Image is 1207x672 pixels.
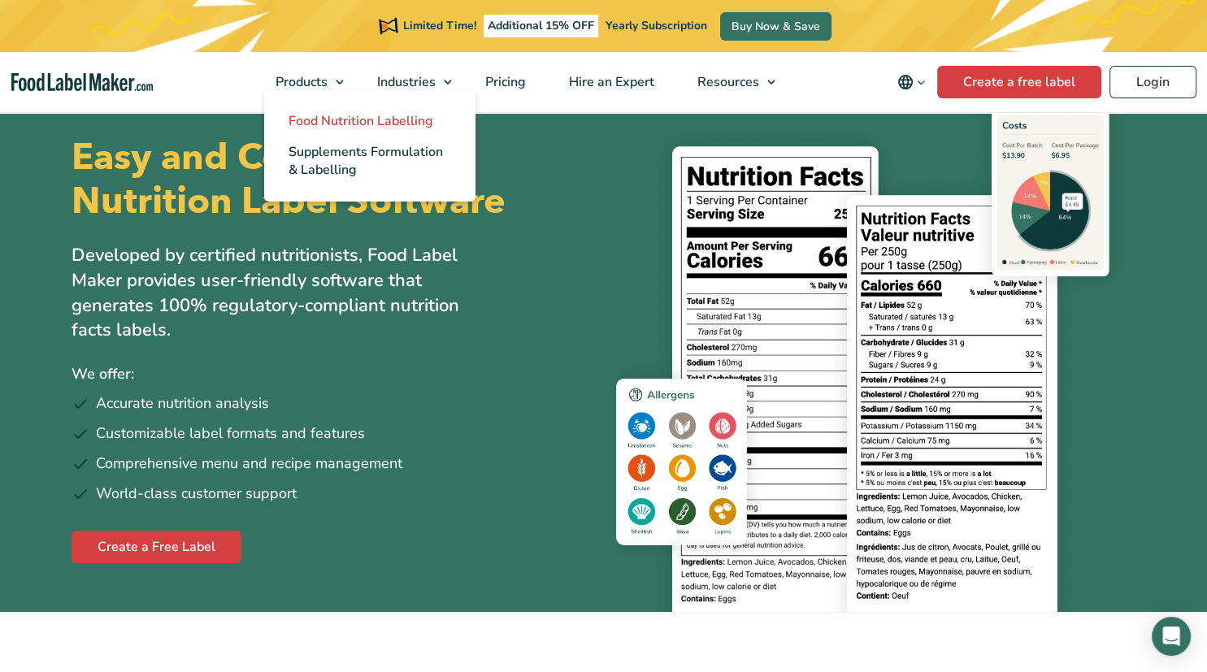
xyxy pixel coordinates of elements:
[264,137,475,185] a: Supplements Formulation & Labelling
[356,52,460,112] a: Industries
[564,73,656,91] span: Hire an Expert
[271,73,329,91] span: Products
[1152,617,1191,656] div: Open Intercom Messenger
[606,18,707,33] span: Yearly Subscription
[289,143,443,179] span: Supplements Formulation & Labelling
[886,66,937,98] button: Change language
[548,52,672,112] a: Hire an Expert
[11,73,153,92] a: Food Label Maker homepage
[484,15,598,37] span: Additional 15% OFF
[254,52,352,112] a: Products
[693,73,761,91] span: Resources
[480,73,528,91] span: Pricing
[403,18,476,33] span: Limited Time!
[372,73,437,91] span: Industries
[464,52,544,112] a: Pricing
[96,423,365,444] span: Customizable label formats and features
[289,112,433,130] span: Food Nutrition Labelling
[72,362,592,386] p: We offer:
[96,392,269,414] span: Accurate nutrition analysis
[96,483,297,505] span: World-class customer support
[264,106,475,137] a: Food Nutrition Labelling
[72,243,494,343] p: Developed by certified nutritionists, Food Label Maker provides user-friendly software that gener...
[72,136,590,223] h1: Easy and Compliant Nutrition Label Software
[720,12,831,41] a: Buy Now & Save
[676,52,784,112] a: Resources
[96,453,402,475] span: Comprehensive menu and recipe management
[72,531,241,563] a: Create a Free Label
[937,66,1101,98] a: Create a free label
[1109,66,1196,98] a: Login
